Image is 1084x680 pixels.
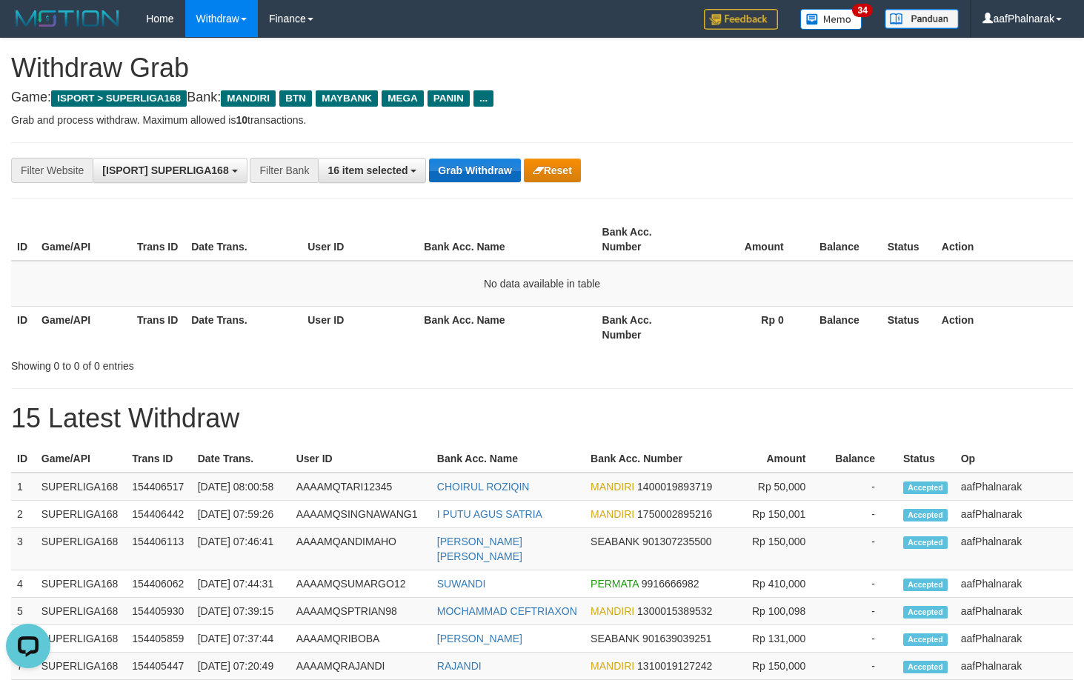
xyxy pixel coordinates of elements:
[692,306,806,348] th: Rp 0
[11,353,441,373] div: Showing 0 to 0 of 0 entries
[704,9,778,30] img: Feedback.jpg
[882,219,936,261] th: Status
[585,445,727,473] th: Bank Acc. Number
[800,9,862,30] img: Button%20Memo.svg
[36,570,126,598] td: SUPERLIGA168
[11,528,36,570] td: 3
[36,653,126,680] td: SUPERLIGA168
[11,7,124,30] img: MOTION_logo.png
[828,625,897,653] td: -
[290,473,431,501] td: AAAAMQTARI12345
[290,501,431,528] td: AAAAMQSINGNAWANG1
[302,306,418,348] th: User ID
[637,605,712,617] span: Copy 1300015389532 to clipboard
[955,570,1073,598] td: aafPhalnarak
[591,605,634,617] span: MANDIRI
[903,509,948,521] span: Accepted
[279,90,312,107] span: BTN
[11,219,36,261] th: ID
[131,219,185,261] th: Trans ID
[437,481,530,493] a: CHOIRUL ROZIQIN
[126,473,192,501] td: 154406517
[126,528,192,570] td: 154406113
[591,536,639,547] span: SEABANK
[828,653,897,680] td: -
[192,501,290,528] td: [DATE] 07:59:26
[828,528,897,570] td: -
[852,4,872,17] span: 34
[955,501,1073,528] td: aafPhalnarak
[955,598,1073,625] td: aafPhalnarak
[637,508,712,520] span: Copy 1750002895216 to clipboard
[437,605,577,617] a: MOCHAMMAD CEFTRIAXON
[727,653,828,680] td: Rp 150,000
[11,90,1073,105] h4: Game: Bank:
[828,473,897,501] td: -
[936,219,1073,261] th: Action
[431,445,585,473] th: Bank Acc. Name
[437,508,542,520] a: I PUTU AGUS SATRIA
[437,633,522,644] a: [PERSON_NAME]
[637,660,712,672] span: Copy 1310019127242 to clipboard
[327,164,408,176] span: 16 item selected
[382,90,424,107] span: MEGA
[126,570,192,598] td: 154406062
[642,536,711,547] span: Copy 901307235500 to clipboard
[11,261,1073,307] td: No data available in table
[126,625,192,653] td: 154405859
[429,159,520,182] button: Grab Withdraw
[437,536,522,562] a: [PERSON_NAME] [PERSON_NAME]
[828,570,897,598] td: -
[692,219,806,261] th: Amount
[591,633,639,644] span: SEABANK
[806,306,882,348] th: Balance
[290,528,431,570] td: AAAAMQANDIMAHO
[897,445,955,473] th: Status
[36,445,126,473] th: Game/API
[828,445,897,473] th: Balance
[727,598,828,625] td: Rp 100,098
[524,159,581,182] button: Reset
[36,306,131,348] th: Game/API
[316,90,378,107] span: MAYBANK
[642,578,699,590] span: Copy 9916666982 to clipboard
[11,113,1073,127] p: Grab and process withdraw. Maximum allowed is transactions.
[591,481,634,493] span: MANDIRI
[903,579,948,591] span: Accepted
[473,90,493,107] span: ...
[936,306,1073,348] th: Action
[727,473,828,501] td: Rp 50,000
[51,90,187,107] span: ISPORT > SUPERLIGA168
[6,6,50,50] button: Open LiveChat chat widget
[192,598,290,625] td: [DATE] 07:39:15
[36,219,131,261] th: Game/API
[290,625,431,653] td: AAAAMQRIBOBA
[428,90,470,107] span: PANIN
[637,481,712,493] span: Copy 1400019893719 to clipboard
[806,219,882,261] th: Balance
[955,473,1073,501] td: aafPhalnarak
[290,653,431,680] td: AAAAMQRAJANDI
[955,528,1073,570] td: aafPhalnarak
[126,653,192,680] td: 154405447
[903,536,948,549] span: Accepted
[36,625,126,653] td: SUPERLIGA168
[903,606,948,619] span: Accepted
[955,653,1073,680] td: aafPhalnarak
[93,158,247,183] button: [ISPORT] SUPERLIGA168
[192,528,290,570] td: [DATE] 07:46:41
[236,114,247,126] strong: 10
[36,501,126,528] td: SUPERLIGA168
[591,508,634,520] span: MANDIRI
[828,501,897,528] td: -
[126,598,192,625] td: 154405930
[11,473,36,501] td: 1
[126,501,192,528] td: 154406442
[955,445,1073,473] th: Op
[642,633,711,644] span: Copy 901639039251 to clipboard
[11,158,93,183] div: Filter Website
[102,164,228,176] span: [ISPORT] SUPERLIGA168
[11,306,36,348] th: ID
[221,90,276,107] span: MANDIRI
[290,445,431,473] th: User ID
